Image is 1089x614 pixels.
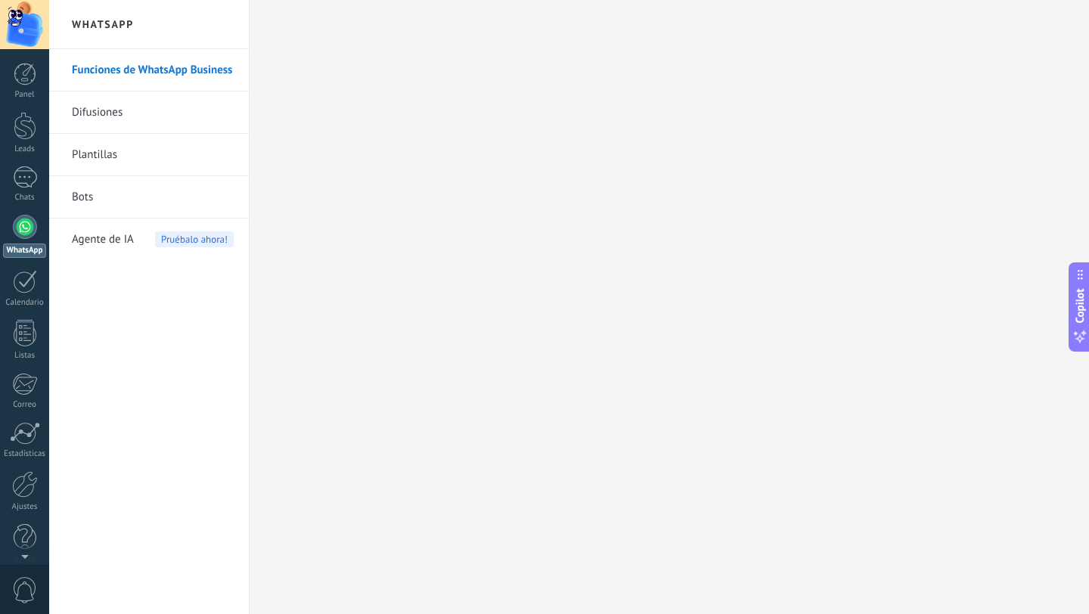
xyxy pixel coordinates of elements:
[3,502,47,512] div: Ajustes
[49,49,249,91] li: Funciones de WhatsApp Business
[49,134,249,176] li: Plantillas
[72,49,234,91] a: Funciones de WhatsApp Business
[72,91,234,134] a: Difusiones
[155,231,234,247] span: Pruébalo ahora!
[72,219,134,261] span: Agente de IA
[3,298,47,308] div: Calendario
[3,193,47,203] div: Chats
[49,91,249,134] li: Difusiones
[3,449,47,459] div: Estadísticas
[3,351,47,361] div: Listas
[3,144,47,154] div: Leads
[3,400,47,410] div: Correo
[49,176,249,219] li: Bots
[72,176,234,219] a: Bots
[3,243,46,258] div: WhatsApp
[49,219,249,260] li: Agente de IA
[1072,289,1087,324] span: Copilot
[3,90,47,100] div: Panel
[72,134,234,176] a: Plantillas
[72,219,234,261] a: Agente de IAPruébalo ahora!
